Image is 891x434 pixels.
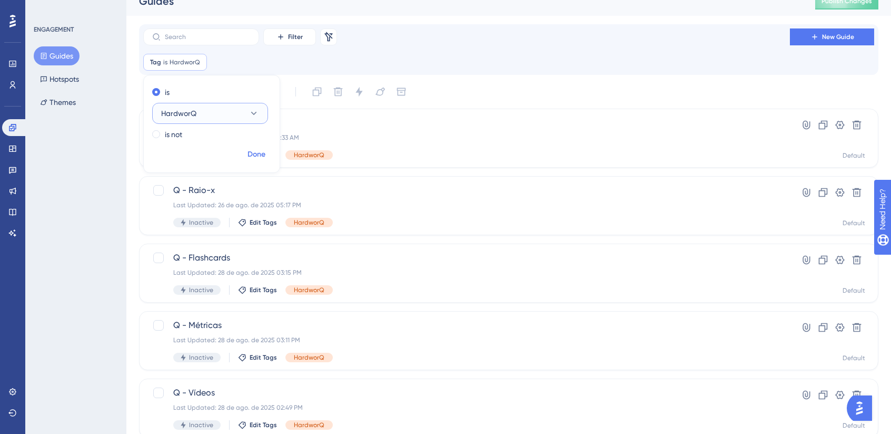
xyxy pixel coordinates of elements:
[250,421,277,429] span: Edit Tags
[294,353,324,362] span: HardworQ
[294,151,324,159] span: HardworQ
[152,103,268,124] button: HardworQ
[34,70,85,89] button: Hotspots
[34,25,74,34] div: ENGAGEMENT
[250,353,277,362] span: Edit Tags
[250,286,277,294] span: Edit Tags
[173,336,760,344] div: Last Updated: 28 de ago. de 2025 03:11 PM
[847,392,878,424] iframe: UserGuiding AI Assistant Launcher
[163,58,167,66] span: is
[165,128,182,141] label: is not
[822,33,854,41] span: New Guide
[242,145,271,164] button: Done
[25,3,66,15] span: Need Help?
[238,286,277,294] button: Edit Tags
[843,354,865,362] div: Default
[34,93,82,112] button: Themes
[843,421,865,430] div: Default
[238,353,277,362] button: Edit Tags
[294,286,324,294] span: HardworQ
[150,58,161,66] span: Tag
[843,219,865,227] div: Default
[173,403,760,412] div: Last Updated: 28 de ago. de 2025 02:49 PM
[250,218,277,227] span: Edit Tags
[173,387,760,399] span: Q - Vídeos
[173,268,760,277] div: Last Updated: 28 de ago. de 2025 03:15 PM
[294,218,324,227] span: HardworQ
[173,133,760,142] div: Last Updated: 29 de ago. de 2025 11:33 AM
[161,107,196,120] span: HardworQ
[247,148,265,161] span: Done
[189,421,213,429] span: Inactive
[173,319,760,332] span: Q - Métricas
[170,58,200,66] span: HardworQ
[189,286,213,294] span: Inactive
[238,218,277,227] button: Edit Tags
[173,117,760,129] span: Q - Multimídia
[288,33,303,41] span: Filter
[263,28,316,45] button: Filter
[165,86,170,99] label: is
[238,421,277,429] button: Edit Tags
[34,46,80,65] button: Guides
[173,252,760,264] span: Q - Flashcards
[173,201,760,209] div: Last Updated: 26 de ago. de 2025 05:17 PM
[189,218,213,227] span: Inactive
[165,33,250,41] input: Search
[843,151,865,160] div: Default
[790,28,874,45] button: New Guide
[173,184,760,197] span: Q - Raio-x
[189,353,213,362] span: Inactive
[294,421,324,429] span: HardworQ
[843,286,865,295] div: Default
